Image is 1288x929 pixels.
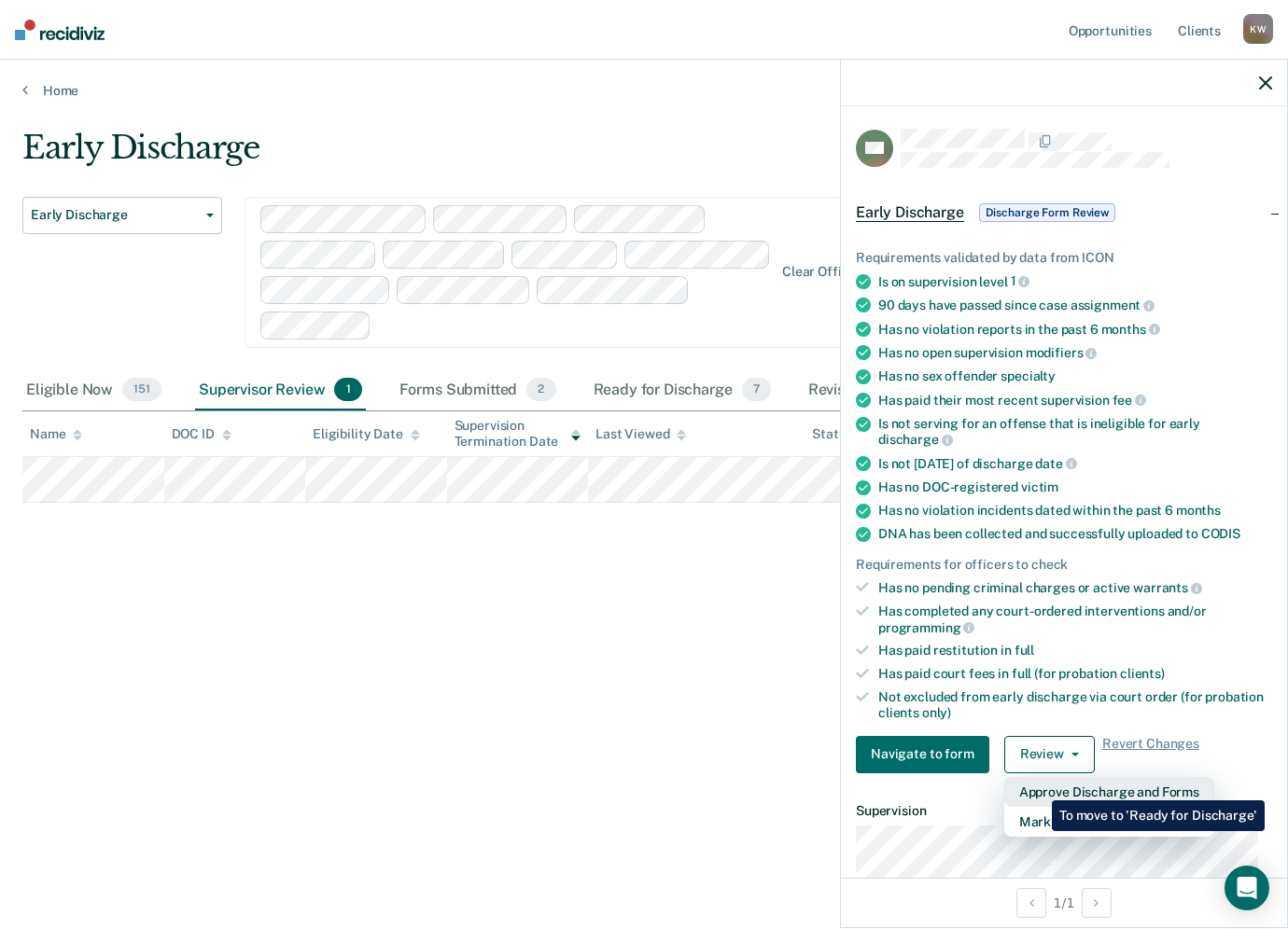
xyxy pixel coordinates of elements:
[526,378,555,402] span: 2
[1120,666,1165,681] span: clients)
[22,370,165,411] div: Eligible Now
[878,579,1272,596] div: Has no pending criminal charges or active
[878,321,1272,338] div: Has no violation reports in the past 6
[856,250,1272,266] div: Requirements validated by data from ICON
[1026,345,1098,360] span: modifiers
[1225,866,1269,910] div: Open Intercom Messenger
[122,378,161,402] span: 151
[31,207,199,223] span: Early Discharge
[1011,273,1030,288] span: 1
[878,273,1272,290] div: Is on supervision level
[1016,888,1046,918] button: Previous Opportunity
[805,370,982,411] div: Revisions Requests
[1113,393,1146,408] span: fee
[841,183,1287,243] div: Early DischargeDischarge Form Review
[455,418,581,450] div: Supervision Termination Date
[1082,888,1112,918] button: Next Opportunity
[1004,736,1095,773] button: Review
[595,426,686,442] div: Last Viewed
[878,620,974,635] span: programming
[878,297,1272,313] div: 90 days have passed since case
[1004,807,1214,837] button: Mark as Ineligible
[172,426,231,442] div: DOC ID
[856,203,964,222] span: Early Discharge
[878,603,1272,635] div: Has completed any court-ordered interventions and/or
[1004,777,1214,807] button: Approve Discharge and Forms
[1015,643,1034,658] span: full
[1102,736,1199,773] span: Revert Changes
[195,370,366,411] div: Supervisor Review
[878,479,1272,495] div: Has no DOC-registered
[334,378,361,402] span: 1
[878,503,1272,519] div: Has no violation incidents dated within the past 6
[1035,456,1076,471] span: date
[1001,368,1056,383] span: specialty
[878,432,953,447] span: discharge
[878,455,1272,472] div: Is not [DATE] of discharge
[1243,14,1273,44] div: K W
[22,129,988,182] div: Early Discharge
[313,426,420,442] div: Eligibility Date
[878,368,1272,384] div: Has no sex offender
[856,736,997,773] a: Navigate to form link
[856,557,1272,573] div: Requirements for officers to check
[1176,503,1221,518] span: months
[856,803,1272,819] dt: Supervision
[1071,298,1155,312] span: assignment
[878,344,1272,361] div: Has no open supervision
[30,426,82,442] div: Name
[979,203,1115,222] span: Discharge Form Review
[22,82,1266,99] a: Home
[15,20,105,40] img: Recidiviz
[878,392,1272,409] div: Has paid their most recent supervision
[878,526,1272,542] div: DNA has been collected and successfully uploaded to
[878,666,1272,682] div: Has paid court fees in full (for probation
[1101,322,1160,337] span: months
[396,370,560,411] div: Forms Submitted
[1201,526,1240,541] span: CODIS
[742,378,771,402] span: 7
[878,689,1272,721] div: Not excluded from early discharge via court order (for probation clients
[590,370,775,411] div: Ready for Discharge
[878,643,1272,659] div: Has paid restitution in
[878,416,1272,448] div: Is not serving for an offense that is ineligible for early
[1133,580,1202,595] span: warrants
[812,426,852,442] div: Status
[922,705,951,720] span: only)
[841,878,1287,927] div: 1 / 1
[856,736,989,773] button: Navigate to form
[782,264,868,280] div: Clear officers
[1021,479,1058,494] span: victim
